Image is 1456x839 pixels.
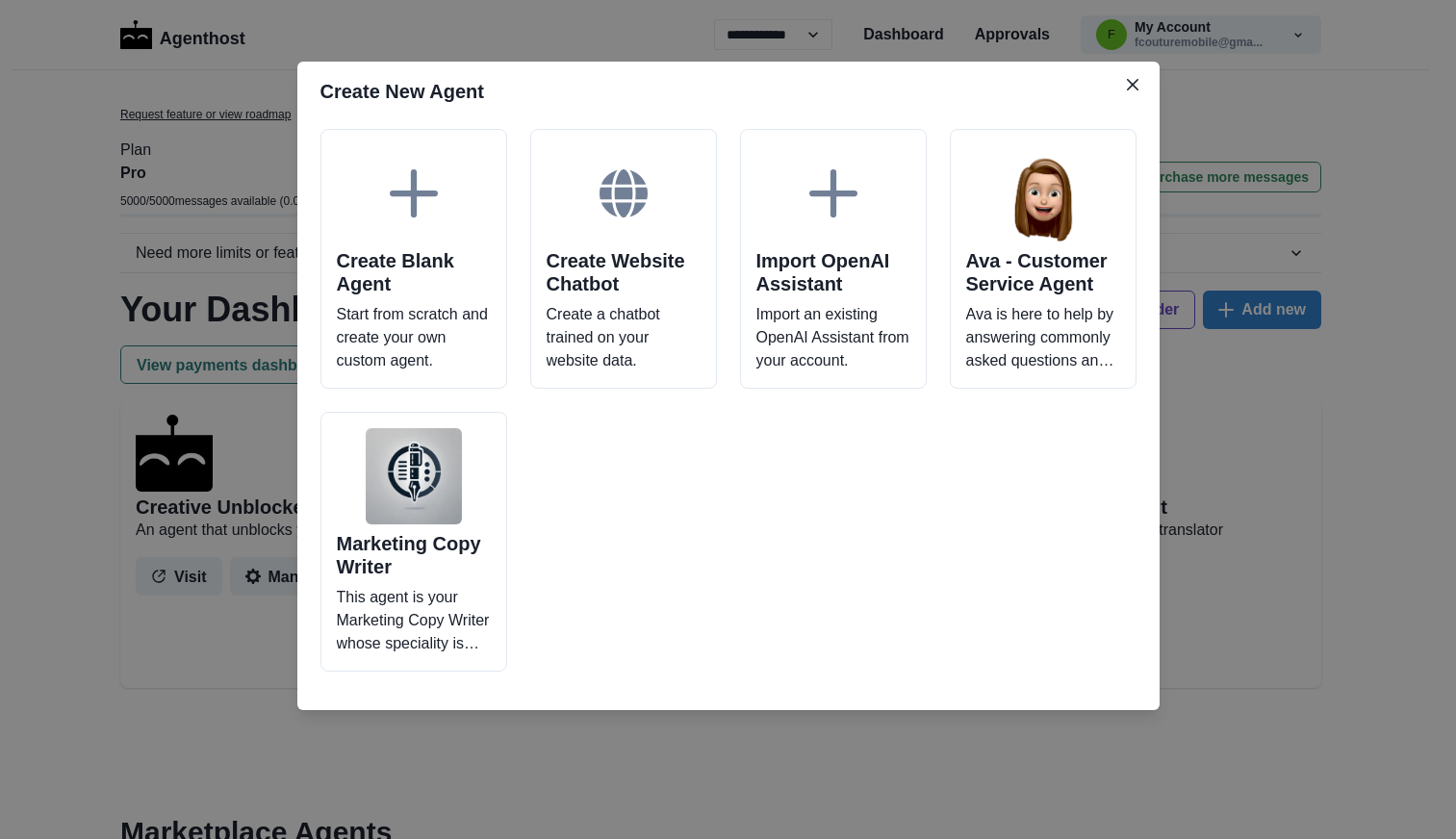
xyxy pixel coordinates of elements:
[337,532,491,578] h2: Marketing Copy Writer
[547,249,701,295] h2: Create Website Chatbot
[1117,69,1148,100] button: Close
[966,303,1120,372] p: Ava is here to help by answering commonly asked questions and more!
[995,145,1091,242] img: Ava - Customer Service Agent
[366,428,462,524] img: Marketing Copy Writer
[337,586,491,655] p: This agent is your Marketing Copy Writer whose speciality is helping you craft copy that speaks t...
[756,249,910,295] h2: Import OpenAI Assistant
[337,303,491,372] p: Start from scratch and create your own custom agent.
[297,62,1160,121] header: Create New Agent
[547,303,701,372] p: Create a chatbot trained on your website data.
[966,249,1120,295] h2: Ava - Customer Service Agent
[337,249,491,295] h2: Create Blank Agent
[756,303,910,372] p: Import an existing OpenAI Assistant from your account.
